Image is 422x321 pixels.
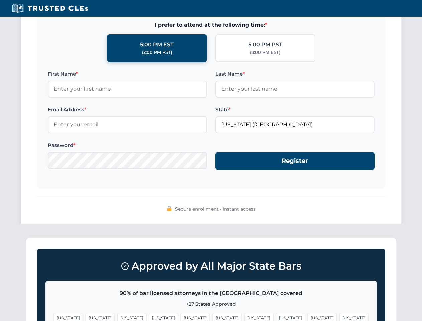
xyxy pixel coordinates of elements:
[175,205,256,213] span: Secure enrollment • Instant access
[48,70,207,78] label: First Name
[48,116,207,133] input: Enter your email
[48,21,375,29] span: I prefer to attend at the following time:
[167,206,172,211] img: 🔒
[215,81,375,97] input: Enter your last name
[48,106,207,114] label: Email Address
[54,289,369,298] p: 90% of bar licensed attorneys in the [GEOGRAPHIC_DATA] covered
[48,81,207,97] input: Enter your first name
[248,40,282,49] div: 5:00 PM PST
[215,116,375,133] input: Florida (FL)
[215,152,375,170] button: Register
[215,70,375,78] label: Last Name
[215,106,375,114] label: State
[10,3,90,13] img: Trusted CLEs
[140,40,174,49] div: 5:00 PM EST
[54,300,369,308] p: +27 States Approved
[48,141,207,149] label: Password
[142,49,172,56] div: (2:00 PM PST)
[250,49,280,56] div: (8:00 PM EST)
[45,257,377,275] h3: Approved by All Major State Bars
